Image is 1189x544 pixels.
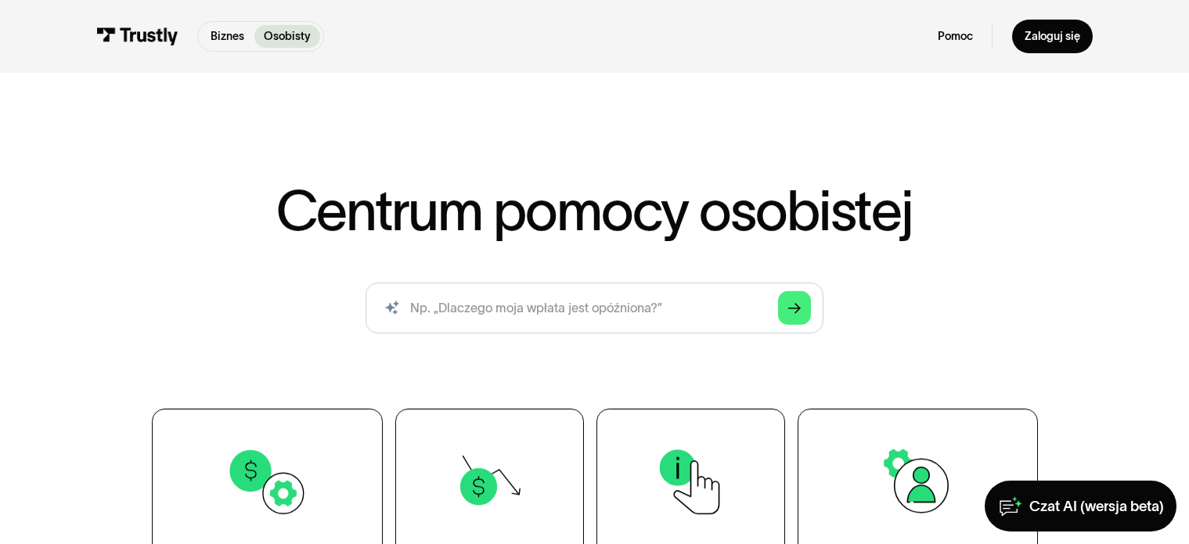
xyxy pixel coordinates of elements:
[1012,20,1093,53] a: Zaloguj się
[96,27,178,45] img: Logo Trustly
[211,30,244,42] font: Biznes
[938,30,973,42] font: Pomoc
[366,283,824,333] form: Szukaj
[1025,30,1080,42] font: Zaloguj się
[985,481,1176,531] a: Czat AI (wersja beta)
[366,283,824,333] input: szukaj
[254,25,320,48] a: Osobisty
[201,25,254,48] a: Biznes
[938,29,973,43] a: Pomoc
[276,180,913,241] font: Centrum pomocy osobistej
[1029,498,1164,514] font: Czat AI (wersja beta)
[264,30,311,42] font: Osobisty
